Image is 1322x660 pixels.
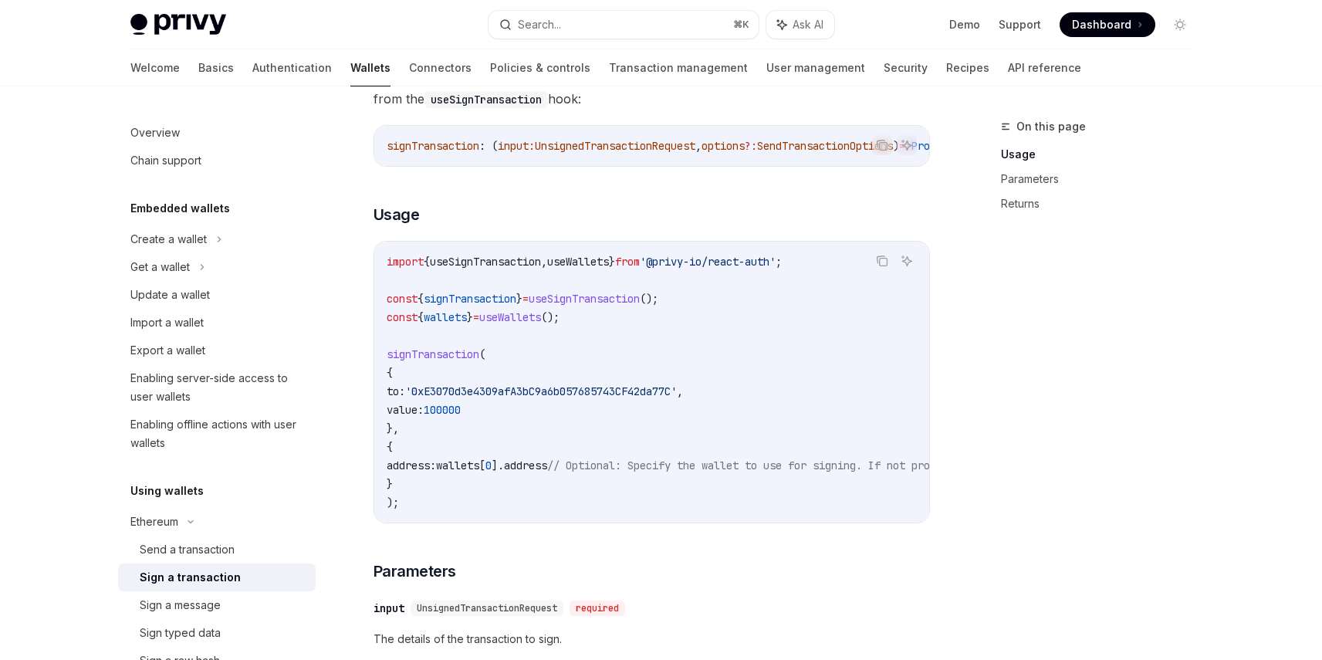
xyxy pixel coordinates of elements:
div: Search... [518,15,561,34]
div: Create a wallet [130,230,207,249]
div: Ethereum [130,513,178,531]
span: // Optional: Specify the wallet to use for signing. If not provided, the first wallet will be used. [547,459,1158,472]
span: value: [387,403,424,417]
a: Policies & controls [490,49,590,86]
span: signTransaction [424,292,516,306]
span: address: [387,459,436,472]
a: Enabling offline actions with user wallets [118,411,316,457]
span: [ [479,459,485,472]
span: = [522,292,529,306]
span: useSignTransaction [529,292,640,306]
a: Recipes [946,49,989,86]
img: light logo [130,14,226,36]
span: signTransaction [387,139,479,153]
span: ( [479,347,485,361]
a: API reference [1008,49,1081,86]
button: Ask AI [897,135,917,155]
a: Connectors [409,49,472,86]
span: UnsignedTransactionRequest [417,602,557,614]
button: Copy the contents from the code block [872,135,892,155]
span: ⌘ K [733,19,749,31]
div: Sign typed data [140,624,221,642]
span: import [387,255,424,269]
span: to: [387,384,405,398]
span: On this page [1016,117,1086,136]
div: required [570,601,625,616]
span: The details of the transaction to sign. [374,630,930,648]
div: Sign a transaction [140,568,241,587]
span: { [418,310,424,324]
a: Transaction management [609,49,748,86]
span: ); [387,496,399,509]
span: input [498,139,529,153]
span: useSignTransaction [430,255,541,269]
a: Parameters [1001,167,1205,191]
span: { [387,440,393,454]
span: }, [387,421,399,435]
span: , [677,384,683,398]
a: Support [999,17,1041,32]
span: const [387,292,418,306]
span: : [529,139,535,153]
span: 100000 [424,403,461,417]
span: } [387,477,393,491]
a: Welcome [130,49,180,86]
a: Security [884,49,928,86]
span: ?: [745,139,757,153]
span: 0 [485,459,492,472]
span: Dashboard [1072,17,1131,32]
code: useSignTransaction [424,91,548,108]
span: '0xE3070d3e4309afA3bC9a6b057685743CF42da77C' [405,384,677,398]
a: Sign a message [118,591,316,619]
span: SendTransactionOptions [757,139,893,153]
span: : ( [479,139,498,153]
div: Sign a message [140,596,221,614]
span: { [424,255,430,269]
a: Export a wallet [118,337,316,364]
button: Toggle dark mode [1168,12,1192,37]
span: To send a transaction from a wallet using the React SDK, use the method from the hook: [374,66,930,110]
span: address [504,459,547,472]
a: Wallets [350,49,391,86]
a: Sign typed data [118,619,316,647]
div: Enabling offline actions with user wallets [130,415,306,452]
a: Send a transaction [118,536,316,564]
button: Copy the contents from the code block [872,251,892,271]
button: Search...⌘K [489,11,759,39]
a: Enabling server-side access to user wallets [118,364,316,411]
span: useWallets [479,310,541,324]
span: Ask AI [793,17,823,32]
a: Authentication [252,49,332,86]
div: input [374,601,404,616]
div: Import a wallet [130,313,204,332]
a: Returns [1001,191,1205,216]
span: (); [640,292,658,306]
span: UnsignedTransactionRequest [535,139,695,153]
div: Get a wallet [130,258,190,276]
a: User management [766,49,865,86]
a: Dashboard [1060,12,1155,37]
a: Chain support [118,147,316,174]
a: Import a wallet [118,309,316,337]
span: Parameters [374,560,456,582]
div: Update a wallet [130,286,210,304]
h5: Using wallets [130,482,204,500]
a: Overview [118,119,316,147]
span: signTransaction [387,347,479,361]
a: Update a wallet [118,281,316,309]
div: Enabling server-side access to user wallets [130,369,306,406]
a: Usage [1001,142,1205,167]
div: Export a wallet [130,341,205,360]
span: ) [893,139,899,153]
span: options [702,139,745,153]
div: Send a transaction [140,540,235,559]
span: (); [541,310,560,324]
span: { [387,366,393,380]
button: Ask AI [766,11,834,39]
span: wallets [436,459,479,472]
span: , [541,255,547,269]
span: Usage [374,204,420,225]
h5: Embedded wallets [130,199,230,218]
div: Overview [130,124,180,142]
a: Demo [949,17,980,32]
